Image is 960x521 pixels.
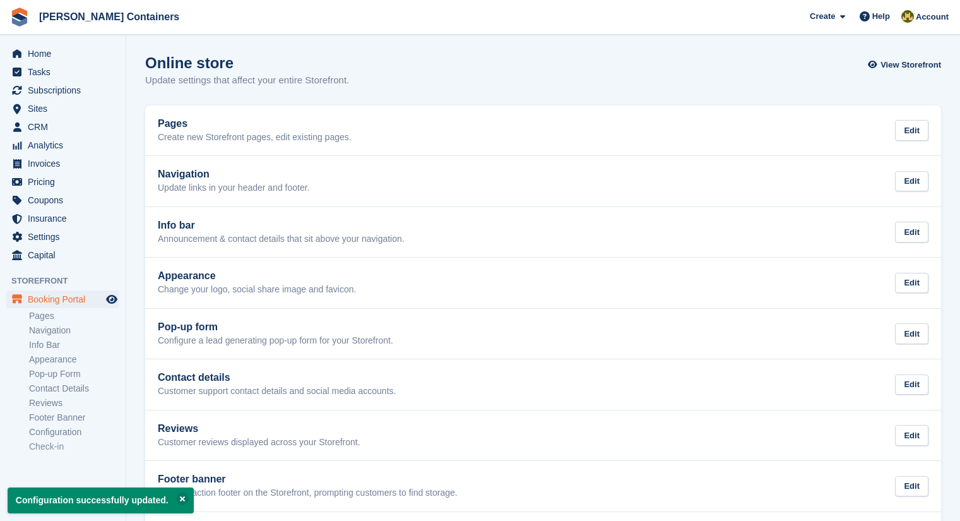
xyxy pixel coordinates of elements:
[158,234,405,245] p: Announcement & contact details that sit above your navigation.
[158,372,396,383] h2: Contact details
[158,220,405,231] h2: Info bar
[29,397,119,409] a: Reviews
[895,273,928,294] div: Edit
[6,191,119,209] a: menu
[104,292,119,307] a: Preview store
[28,210,104,227] span: Insurance
[28,228,104,246] span: Settings
[871,54,941,75] a: View Storefront
[28,155,104,172] span: Invoices
[145,73,349,88] p: Update settings that affect your entire Storefront.
[895,222,928,243] div: Edit
[28,290,104,308] span: Booking Portal
[6,45,119,63] a: menu
[895,171,928,192] div: Edit
[895,374,928,395] div: Edit
[158,437,360,448] p: Customer reviews displayed across your Storefront.
[29,354,119,366] a: Appearance
[145,461,941,512] a: Footer banner A call-to-action footer on the Storefront, prompting customers to find storage. Edit
[145,359,941,410] a: Contact details Customer support contact details and social media accounts. Edit
[29,383,119,395] a: Contact Details
[158,132,352,143] p: Create new Storefront pages, edit existing pages.
[872,10,890,23] span: Help
[145,156,941,207] a: Navigation Update links in your header and footer. Edit
[10,8,29,27] img: stora-icon-8386f47178a22dfd0bd8f6a31ec36ba5ce8667c1dd55bd0f319d3a0aa187defe.svg
[6,210,119,227] a: menu
[29,325,119,337] a: Navigation
[6,118,119,136] a: menu
[29,368,119,380] a: Pop-up Form
[6,228,119,246] a: menu
[145,258,941,308] a: Appearance Change your logo, social share image and favicon. Edit
[28,81,104,99] span: Subscriptions
[158,386,396,397] p: Customer support contact details and social media accounts.
[29,339,119,351] a: Info Bar
[158,118,352,129] h2: Pages
[6,173,119,191] a: menu
[158,474,458,485] h2: Footer banner
[29,441,119,453] a: Check-in
[810,10,835,23] span: Create
[28,100,104,117] span: Sites
[29,426,119,438] a: Configuration
[916,11,949,23] span: Account
[8,488,194,513] p: Configuration successfully updated.
[895,323,928,344] div: Edit
[158,335,393,347] p: Configure a lead generating pop-up form for your Storefront.
[28,63,104,81] span: Tasks
[6,100,119,117] a: menu
[28,136,104,154] span: Analytics
[145,410,941,461] a: Reviews Customer reviews displayed across your Storefront. Edit
[158,270,356,282] h2: Appearance
[6,290,119,308] a: menu
[145,309,941,359] a: Pop-up form Configure a lead generating pop-up form for your Storefront. Edit
[29,310,119,322] a: Pages
[895,476,928,497] div: Edit
[28,191,104,209] span: Coupons
[895,120,928,141] div: Edit
[158,423,360,434] h2: Reviews
[29,412,119,424] a: Footer Banner
[145,54,349,71] h1: Online store
[158,321,393,333] h2: Pop-up form
[158,169,310,180] h2: Navigation
[6,81,119,99] a: menu
[895,425,928,446] div: Edit
[11,275,126,287] span: Storefront
[158,284,356,296] p: Change your logo, social share image and favicon.
[145,105,941,156] a: Pages Create new Storefront pages, edit existing pages. Edit
[880,59,941,71] span: View Storefront
[6,63,119,81] a: menu
[28,173,104,191] span: Pricing
[158,488,458,499] p: A call-to-action footer on the Storefront, prompting customers to find storage.
[6,155,119,172] a: menu
[158,183,310,194] p: Update links in your header and footer.
[6,246,119,264] a: menu
[34,6,184,27] a: [PERSON_NAME] Containers
[28,118,104,136] span: CRM
[6,136,119,154] a: menu
[28,246,104,264] span: Capital
[901,10,914,23] img: Ross Watt
[28,45,104,63] span: Home
[145,207,941,258] a: Info bar Announcement & contact details that sit above your navigation. Edit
